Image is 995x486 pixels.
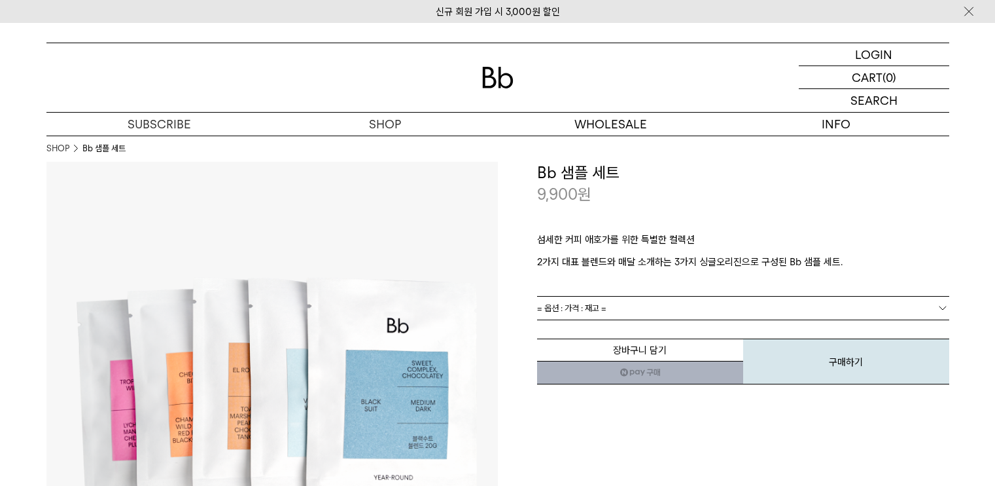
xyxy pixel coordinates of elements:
[537,183,591,206] p: 9,900
[82,142,126,155] li: Bb 샘플 세트
[855,43,892,65] p: LOGIN
[46,113,272,136] a: SUBSCRIBE
[272,113,498,136] a: SHOP
[537,297,606,320] span: = 옵션 : 가격 : 재고 =
[578,185,591,204] span: 원
[743,339,949,384] button: 구매하기
[724,113,949,136] p: INFO
[537,232,949,254] p: 섬세한 커피 애호가를 위한 특별한 컬렉션
[850,89,898,112] p: SEARCH
[537,254,949,270] p: 2가지 대표 블렌드와 매달 소개하는 3가지 싱글오리진으로 구성된 Bb 샘플 세트.
[852,66,882,88] p: CART
[882,66,896,88] p: (0)
[46,142,69,155] a: SHOP
[537,162,949,184] h3: Bb 샘플 세트
[498,113,724,136] p: WHOLESALE
[799,66,949,89] a: CART (0)
[799,43,949,66] a: LOGIN
[537,339,743,362] button: 장바구니 담기
[537,361,743,384] a: 새창
[436,6,560,18] a: 신규 회원 가입 시 3,000원 할인
[482,67,514,88] img: 로고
